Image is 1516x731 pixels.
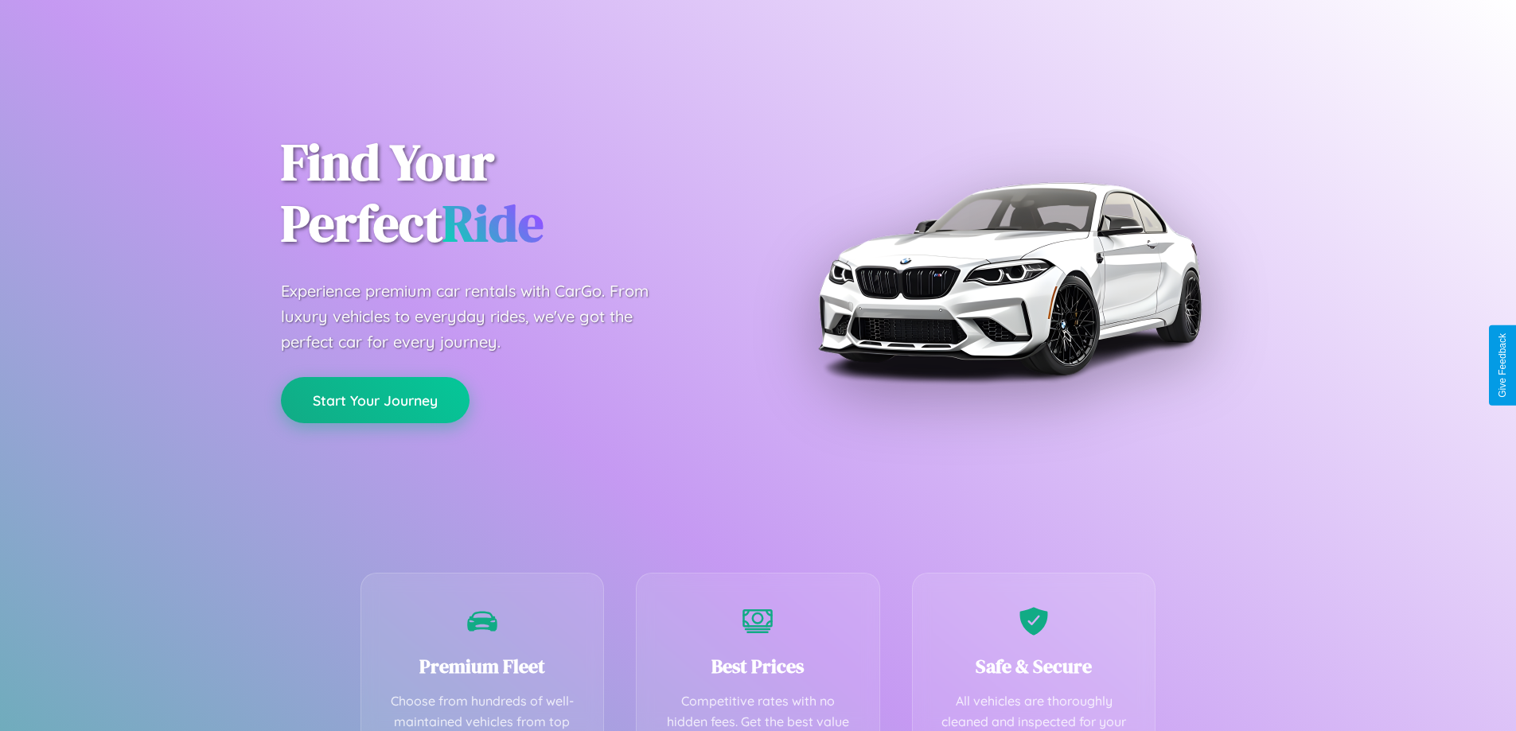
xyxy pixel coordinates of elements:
p: Experience premium car rentals with CarGo. From luxury vehicles to everyday rides, we've got the ... [281,278,679,355]
h3: Best Prices [661,653,855,679]
h3: Premium Fleet [385,653,580,679]
h1: Find Your Perfect [281,132,735,255]
img: Premium BMW car rental vehicle [810,80,1208,477]
h3: Safe & Secure [937,653,1132,679]
span: Ride [442,189,544,258]
button: Start Your Journey [281,377,470,423]
div: Give Feedback [1497,333,1508,398]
